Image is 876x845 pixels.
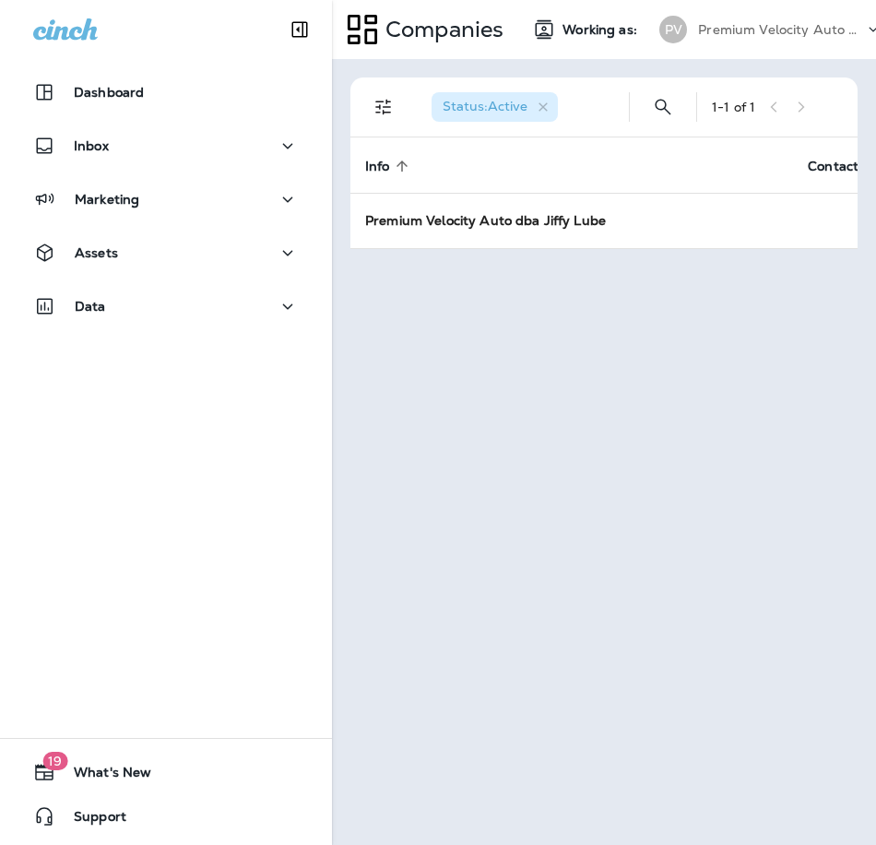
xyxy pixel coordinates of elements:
[75,192,139,207] p: Marketing
[42,752,67,770] span: 19
[712,100,755,114] div: 1 - 1 of 1
[274,11,326,48] button: Collapse Sidebar
[645,89,681,125] button: Search Companies
[443,98,527,114] span: Status : Active
[18,754,314,791] button: 19What's New
[74,85,144,100] p: Dashboard
[18,127,314,164] button: Inbox
[18,288,314,325] button: Data
[75,245,118,260] p: Assets
[18,181,314,218] button: Marketing
[365,159,390,174] span: Info
[378,16,503,43] p: Companies
[365,158,414,174] span: Info
[808,159,858,174] span: Contact
[55,809,126,831] span: Support
[74,138,109,153] p: Inbox
[365,89,402,125] button: Filters
[18,74,314,111] button: Dashboard
[562,22,641,38] span: Working as:
[18,234,314,271] button: Assets
[75,299,106,314] p: Data
[698,22,864,37] p: Premium Velocity Auto dba Jiffy Lube
[432,92,558,122] div: Status:Active
[55,765,151,787] span: What's New
[659,16,687,43] div: PV
[365,212,606,229] strong: Premium Velocity Auto dba Jiffy Lube
[18,798,314,835] button: Support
